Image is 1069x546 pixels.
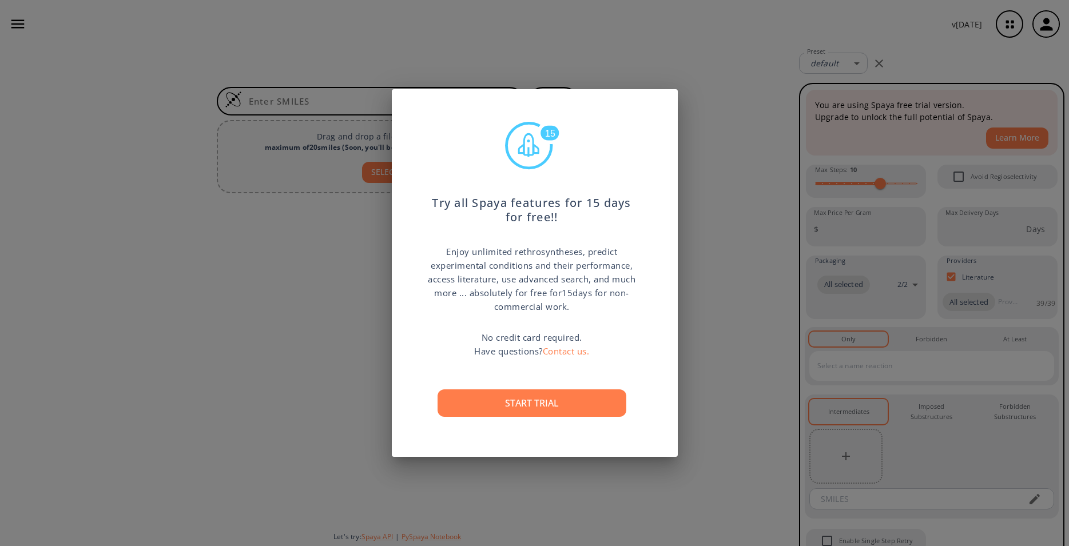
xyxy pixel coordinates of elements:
[426,245,638,313] p: Enjoy unlimited rethrosyntheses, predict experimental conditions and their performance, access li...
[545,129,555,138] text: 15
[474,330,589,358] p: No credit card required. Have questions?
[426,185,638,225] p: Try all Spaya features for 15 days for free!!
[543,345,590,357] a: Contact us.
[438,389,626,417] button: Start trial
